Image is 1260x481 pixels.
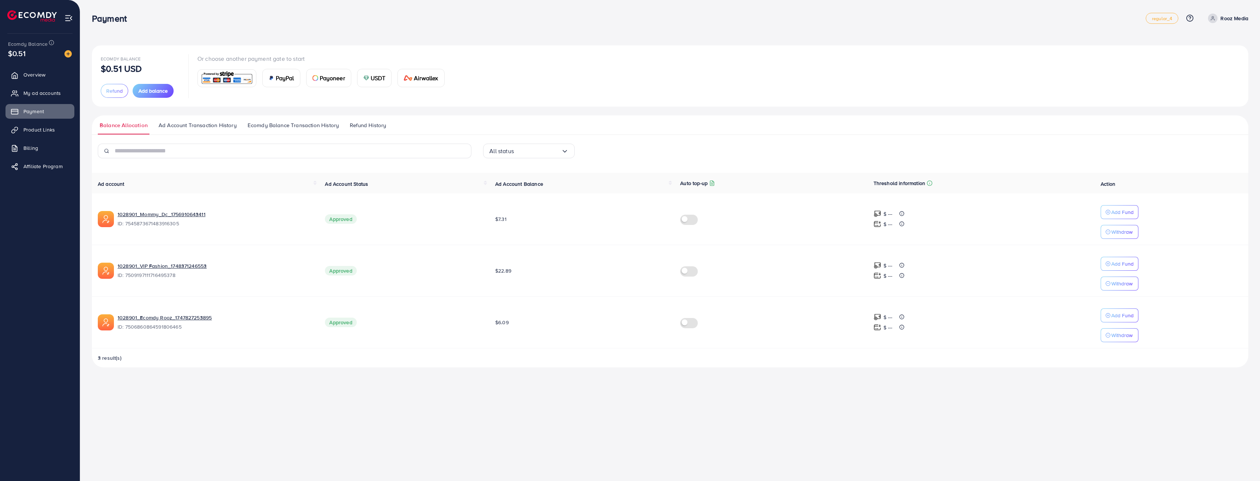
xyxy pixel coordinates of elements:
[23,89,61,97] span: My ad accounts
[118,262,313,270] a: 1028901_VIP Fashion_1748371246553
[325,214,356,224] span: Approved
[268,75,274,81] img: card
[200,70,254,86] img: card
[1111,331,1133,340] p: Withdraw
[23,126,55,133] span: Product Links
[874,313,881,321] img: top-up amount
[5,122,74,137] a: Product Links
[98,314,114,330] img: ic-ads-acc.e4c84228.svg
[397,69,444,87] a: cardAirwallex
[350,121,386,129] span: Refund History
[874,210,881,218] img: top-up amount
[101,64,142,73] p: $0.51 USD
[1220,14,1248,23] p: Rooz Media
[1101,180,1115,188] span: Action
[197,69,256,87] a: card
[680,179,708,188] p: Auto top-up
[883,271,893,280] p: $ ---
[1205,14,1248,23] a: Rooz Media
[874,272,881,280] img: top-up amount
[1111,311,1134,320] p: Add Fund
[495,319,509,326] span: $6.09
[306,69,351,87] a: cardPayoneer
[495,267,511,274] span: $22.89
[98,354,122,362] span: 3 result(s)
[1152,16,1172,21] span: regular_4
[118,323,313,330] span: ID: 7506860864591806465
[883,313,893,322] p: $ ---
[101,84,128,98] button: Refund
[514,145,561,157] input: Search for option
[248,121,339,129] span: Ecomdy Balance Transaction History
[5,67,74,82] a: Overview
[874,179,925,188] p: Threshold information
[5,104,74,119] a: Payment
[312,75,318,81] img: card
[874,323,881,331] img: top-up amount
[489,145,514,157] span: All status
[197,54,451,63] p: Or choose another payment gate to start
[92,13,133,24] h3: Payment
[98,211,114,227] img: ic-ads-acc.e4c84228.svg
[1229,448,1255,476] iframe: Chat
[1111,279,1133,288] p: Withdraw
[1111,208,1134,217] p: Add Fund
[64,14,73,22] img: menu
[371,74,386,82] span: USDT
[874,262,881,269] img: top-up amount
[874,220,881,228] img: top-up amount
[1101,328,1138,342] button: Withdraw
[118,314,313,331] div: <span class='underline'>1028901_Ecomdy Rooz_1747827253895</span></br>7506860864591806465
[5,141,74,155] a: Billing
[276,74,294,82] span: PayPal
[98,263,114,279] img: ic-ads-acc.e4c84228.svg
[8,48,26,59] span: $0.51
[118,262,313,279] div: <span class='underline'>1028901_VIP Fashion_1748371246553</span></br>7509197111716495378
[118,314,313,321] a: 1028901_Ecomdy Rooz_1747827253895
[1111,259,1134,268] p: Add Fund
[1111,227,1133,236] p: Withdraw
[118,211,313,218] a: 1028901_Mommy_Dc_1756910643411
[23,108,44,115] span: Payment
[883,323,893,332] p: $ ---
[495,215,507,223] span: $7.31
[483,144,575,158] div: Search for option
[100,121,148,129] span: Balance Allocation
[1146,13,1178,24] a: regular_4
[23,71,45,78] span: Overview
[159,121,237,129] span: Ad Account Transaction History
[325,266,356,275] span: Approved
[133,84,174,98] button: Add balance
[1101,308,1138,322] button: Add Fund
[23,163,63,170] span: Affiliate Program
[320,74,345,82] span: Payoneer
[23,144,38,152] span: Billing
[363,75,369,81] img: card
[118,271,313,279] span: ID: 7509197111716495378
[98,180,125,188] span: Ad account
[1101,257,1138,271] button: Add Fund
[64,50,72,58] img: image
[106,87,123,95] span: Refund
[357,69,392,87] a: cardUSDT
[1101,205,1138,219] button: Add Fund
[883,261,893,270] p: $ ---
[118,211,313,227] div: <span class='underline'>1028901_Mommy_Dc_1756910643411</span></br>7545873671483916305
[8,40,48,48] span: Ecomdy Balance
[883,210,893,218] p: $ ---
[404,75,412,81] img: card
[5,159,74,174] a: Affiliate Program
[495,180,543,188] span: Ad Account Balance
[138,87,168,95] span: Add balance
[118,220,313,227] span: ID: 7545873671483916305
[5,86,74,100] a: My ad accounts
[414,74,438,82] span: Airwallex
[1101,277,1138,291] button: Withdraw
[7,10,57,22] img: logo
[883,220,893,229] p: $ ---
[101,56,141,62] span: Ecomdy Balance
[325,318,356,327] span: Approved
[1101,225,1138,239] button: Withdraw
[325,180,368,188] span: Ad Account Status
